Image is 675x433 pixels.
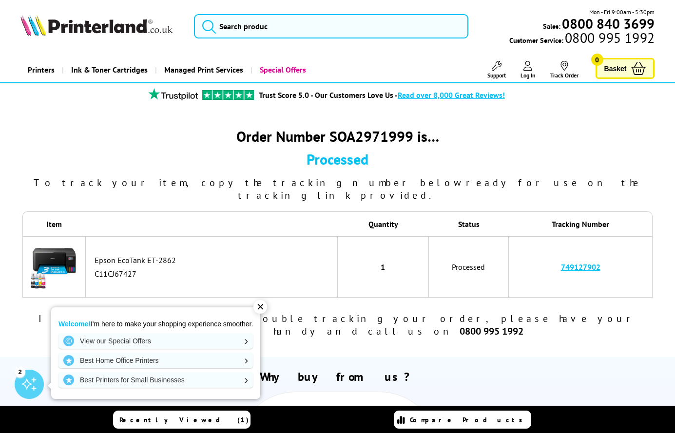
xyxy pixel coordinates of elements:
[30,242,78,290] img: Epson EcoTank ET-2862
[521,61,536,79] a: Log In
[144,88,202,100] img: trustpilot rating
[487,61,506,79] a: Support
[521,72,536,79] span: Log In
[487,72,506,79] span: Support
[460,325,523,338] b: 0800 995 1992
[58,320,253,328] p: I'm here to make your shopping experience smoother.
[34,176,641,202] span: To track your item, copy the tracking number below ready for use on the tracking link provided.
[20,15,182,38] a: Printerland Logo
[589,7,655,17] span: Mon - Fri 9:00am - 5:30pm
[20,369,655,384] h2: Why buy from us?
[560,19,655,28] a: 0800 840 3699
[561,262,600,272] a: 749127902
[22,150,653,169] div: Processed
[429,236,509,298] td: Processed
[509,211,652,236] th: Tracking Number
[394,411,531,429] a: Compare Products
[410,415,528,424] span: Compare Products
[58,320,91,328] strong: Welcome!
[251,57,313,82] a: Special Offers
[22,127,653,146] div: Order Number SOA2971999 is…
[22,211,85,236] th: Item
[591,54,603,66] span: 0
[58,353,253,368] a: Best Home Office Printers
[15,366,25,377] div: 2
[155,57,251,82] a: Managed Print Services
[563,33,655,42] span: 0800 995 1992
[20,15,173,36] img: Printerland Logo
[338,236,429,298] td: 1
[20,57,62,82] a: Printers
[71,57,148,82] span: Ink & Toner Cartridges
[113,411,251,429] a: Recently Viewed (1)
[119,415,249,424] span: Recently Viewed (1)
[550,61,579,79] a: Track Order
[596,58,655,79] a: Basket 0
[429,211,509,236] th: Status
[58,333,253,349] a: View our Special Offers
[562,15,655,33] b: 0800 840 3699
[398,90,505,100] span: Read over 8,000 Great Reviews!
[95,269,332,279] div: C11CJ67427
[253,300,267,314] div: ✕
[202,90,254,100] img: trustpilot rating
[509,33,655,45] span: Customer Service:
[62,57,155,82] a: Ink & Toner Cartridges
[338,211,429,236] th: Quantity
[58,372,253,388] a: Best Printers for Small Businesses
[194,14,468,38] input: Search produc
[22,312,653,338] div: If you are still having trouble tracking your order, please have your order number handy and call...
[95,255,332,265] div: Epson EcoTank ET-2862
[543,21,560,31] span: Sales:
[259,90,505,100] a: Trust Score 5.0 - Our Customers Love Us -Read over 8,000 Great Reviews!
[604,62,627,75] span: Basket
